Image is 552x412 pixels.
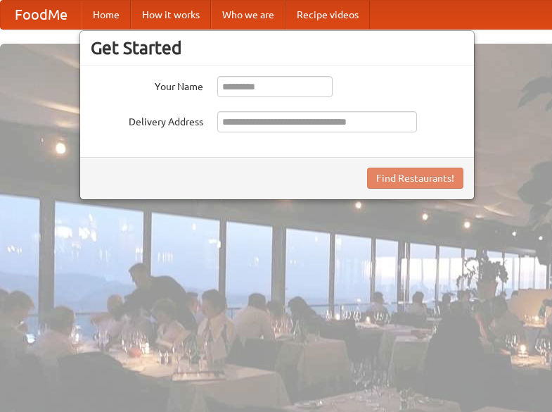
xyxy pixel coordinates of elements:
[91,76,203,94] label: Your Name
[91,111,203,129] label: Delivery Address
[285,1,370,29] a: Recipe videos
[91,37,463,58] h3: Get Started
[82,1,131,29] a: Home
[211,1,285,29] a: Who we are
[1,1,82,29] a: FoodMe
[367,168,463,189] button: Find Restaurants!
[131,1,211,29] a: How it works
